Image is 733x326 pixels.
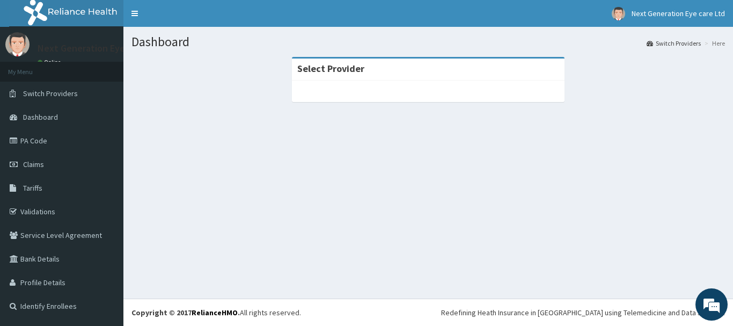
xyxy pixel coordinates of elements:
span: Dashboard [23,112,58,122]
a: Online [38,59,63,66]
h1: Dashboard [131,35,725,49]
img: User Image [612,7,625,20]
footer: All rights reserved. [123,299,733,326]
span: Switch Providers [23,89,78,98]
strong: Select Provider [297,62,364,75]
img: User Image [5,32,30,56]
a: Switch Providers [647,39,701,48]
span: Tariffs [23,183,42,193]
p: Next Generation Eye care Ltd [38,44,162,53]
a: RelianceHMO [192,308,238,317]
strong: Copyright © 2017 . [131,308,240,317]
li: Here [702,39,725,48]
span: Claims [23,160,44,169]
div: Redefining Heath Insurance in [GEOGRAPHIC_DATA] using Telemedicine and Data Science! [441,307,725,318]
span: Next Generation Eye care Ltd [632,9,725,18]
